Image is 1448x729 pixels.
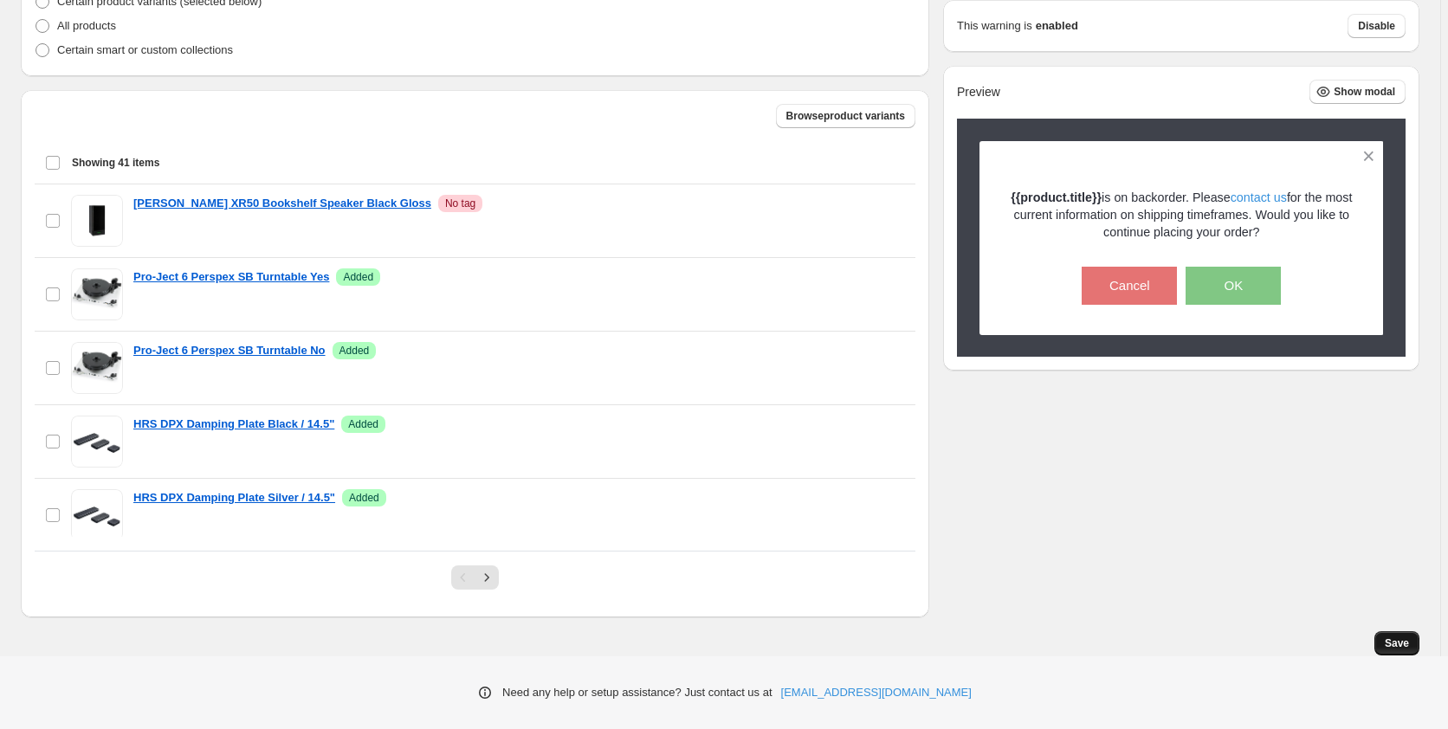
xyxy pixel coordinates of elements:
[1348,14,1406,38] button: Disable
[1036,17,1078,35] strong: enabled
[71,268,123,320] img: Pro-Ject 6 Perspex SB Turntable Yes
[1385,636,1409,650] span: Save
[133,416,334,433] a: HRS DPX Damping Plate Black / 14.5"
[57,17,116,35] p: All products
[71,416,123,468] img: HRS DPX Damping Plate Black / 14.5"
[57,42,233,59] p: Certain smart or custom collections
[339,344,370,358] span: Added
[957,17,1032,35] p: This warning is
[72,156,159,170] span: Showing 41 items
[1374,631,1419,655] button: Save
[445,197,475,210] span: No tag
[71,489,123,541] img: HRS DPX Damping Plate Silver / 14.5"
[133,489,335,506] a: HRS DPX Damping Plate Silver / 14.5"
[475,565,499,590] button: Next
[1334,85,1395,99] span: Show modal
[786,109,905,123] span: Browse product variants
[133,195,431,212] a: [PERSON_NAME] XR50 Bookshelf Speaker Black Gloss
[71,195,123,247] img: McIntosh XR50 Bookshelf Speaker Black Gloss
[1186,267,1281,305] button: OK
[781,684,972,701] a: [EMAIL_ADDRESS][DOMAIN_NAME]
[343,270,373,284] span: Added
[1231,190,1287,204] a: contact us
[1309,80,1406,104] button: Show modal
[1010,189,1354,241] p: is on backorder. Please for the most current information on shipping timeframes. Would you like t...
[133,268,329,286] a: Pro-Ject 6 Perspex SB Turntable Yes
[349,491,379,505] span: Added
[451,565,499,590] nav: Pagination
[1011,190,1102,204] strong: {{product.title}}
[1082,267,1177,305] button: Cancel
[957,85,1000,100] h2: Preview
[1358,19,1395,33] span: Disable
[71,342,123,394] img: Pro-Ject 6 Perspex SB Turntable No
[133,342,326,359] a: Pro-Ject 6 Perspex SB Turntable No
[348,417,378,431] span: Added
[776,104,915,128] button: Browseproduct variants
